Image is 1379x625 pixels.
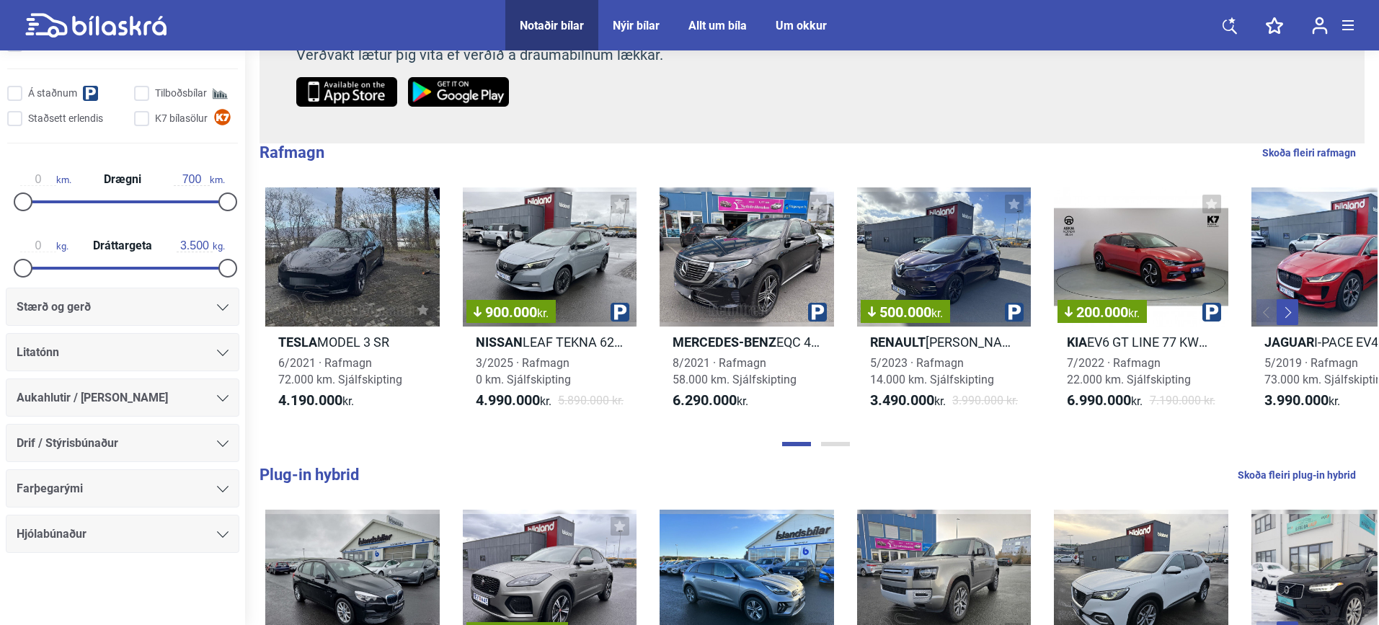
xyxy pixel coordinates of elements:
[931,306,943,320] span: kr.
[613,19,660,32] a: Nýir bílar
[1312,17,1328,35] img: user-login.svg
[660,334,834,350] h2: EQC 400 4MATIC
[1256,299,1278,325] button: Previous
[278,392,354,409] span: kr.
[857,334,1032,350] h2: [PERSON_NAME] INTENS 52KWH
[17,433,118,453] span: Drif / Stýrisbúnaður
[28,86,77,101] span: Á staðnum
[89,240,156,252] span: Dráttargeta
[463,334,637,350] h2: LEAF TEKNA 62KWH
[1067,356,1191,386] span: 7/2022 · Rafmagn 22.000 km. Sjálfskipting
[870,356,994,386] span: 5/2023 · Rafmagn 14.000 km. Sjálfskipting
[821,442,850,446] button: Page 2
[1067,334,1087,350] b: Kia
[673,392,748,409] span: kr.
[870,334,926,350] b: Renault
[1067,391,1131,409] b: 6.990.000
[857,187,1032,422] a: 500.000kr.Renault[PERSON_NAME] INTENS 52KWH5/2023 · Rafmagn14.000 km. Sjálfskipting3.490.000kr.3....
[558,392,624,409] span: 5.890.000 kr.
[673,334,776,350] b: Mercedes-Benz
[476,392,551,409] span: kr.
[870,391,934,409] b: 3.490.000
[1065,305,1140,319] span: 200.000
[278,334,317,350] b: Tesla
[155,111,208,126] span: K7 bílasölur
[1238,466,1356,484] a: Skoða fleiri plug-in hybrid
[1262,143,1356,162] a: Skoða fleiri rafmagn
[476,391,540,409] b: 4.990.000
[782,442,811,446] button: Page 1
[296,46,701,64] p: Verðvakt lætur þig vita ef verðið á draumabílnum lækkar.
[260,143,324,161] b: Rafmagn
[1264,391,1329,409] b: 3.990.000
[1054,187,1228,422] a: 200.000kr.KiaEV6 GT LINE 77 KWH AWD7/2022 · Rafmagn22.000 km. Sjálfskipting6.990.000kr.7.190.000 kr.
[952,392,1018,409] span: 3.990.000 kr.
[100,174,145,185] span: Drægni
[278,356,402,386] span: 6/2021 · Rafmagn 72.000 km. Sjálfskipting
[174,173,225,186] span: km.
[1067,392,1143,409] span: kr.
[20,239,68,252] span: kg.
[278,391,342,409] b: 4.190.000
[673,391,737,409] b: 6.290.000
[1054,334,1228,350] h2: EV6 GT LINE 77 KWH AWD
[463,187,637,422] a: 900.000kr.NissanLEAF TEKNA 62KWH3/2025 · Rafmagn0 km. Sjálfskipting4.990.000kr.5.890.000 kr.
[1264,334,1314,350] b: Jaguar
[155,86,207,101] span: Tilboðsbílar
[17,479,83,499] span: Farþegarými
[28,111,103,126] span: Staðsett erlendis
[17,524,87,544] span: Hjólabúnaður
[260,466,359,484] b: Plug-in hybrid
[177,239,225,252] span: kg.
[1264,392,1340,409] span: kr.
[476,356,571,386] span: 3/2025 · Rafmagn 0 km. Sjálfskipting
[1277,299,1298,325] button: Next
[868,305,943,319] span: 500.000
[688,19,747,32] a: Allt um bíla
[476,334,523,350] b: Nissan
[870,392,946,409] span: kr.
[1150,392,1215,409] span: 7.190.000 kr.
[17,297,91,317] span: Stærð og gerð
[265,334,440,350] h2: MODEL 3 SR
[1128,306,1140,320] span: kr.
[776,19,827,32] a: Um okkur
[17,388,168,408] span: Aukahlutir / [PERSON_NAME]
[474,305,549,319] span: 900.000
[17,342,59,363] span: Litatónn
[660,187,834,422] a: Mercedes-BenzEQC 400 4MATIC8/2021 · Rafmagn58.000 km. Sjálfskipting6.290.000kr.
[20,173,71,186] span: km.
[265,187,440,422] a: TeslaMODEL 3 SR6/2021 · Rafmagn72.000 km. Sjálfskipting4.190.000kr.
[537,306,549,320] span: kr.
[673,356,797,386] span: 8/2021 · Rafmagn 58.000 km. Sjálfskipting
[520,19,584,32] a: Notaðir bílar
